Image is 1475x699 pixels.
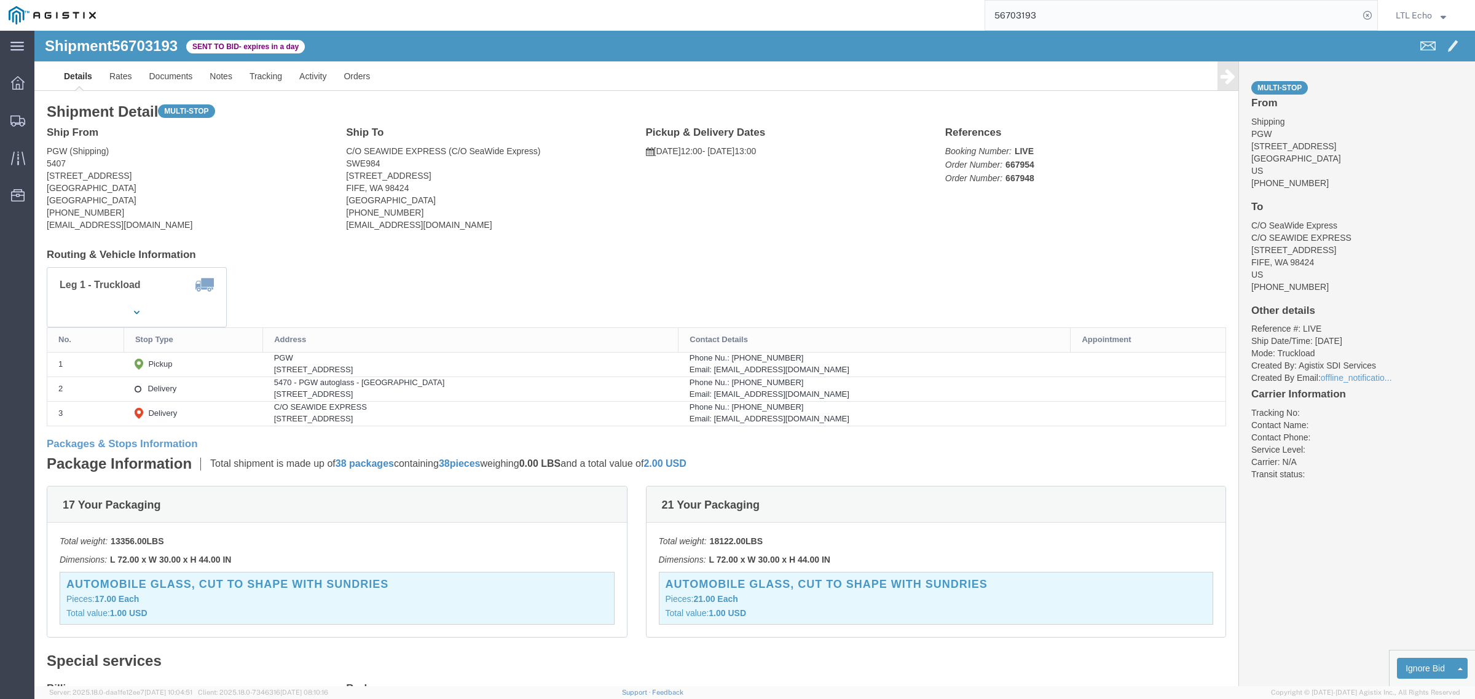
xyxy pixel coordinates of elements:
span: [DATE] 10:04:51 [144,689,192,696]
span: Server: 2025.18.0-daa1fe12ee7 [49,689,192,696]
span: Copyright © [DATE]-[DATE] Agistix Inc., All Rights Reserved [1271,687,1460,698]
img: logo [9,6,96,25]
button: LTL Echo [1395,8,1458,23]
span: LTL Echo [1396,9,1432,22]
iframe: FS Legacy Container [34,31,1475,686]
span: [DATE] 08:10:16 [280,689,328,696]
a: Feedback [652,689,683,696]
span: Client: 2025.18.0-7346316 [198,689,328,696]
a: Support [622,689,653,696]
input: Search for shipment number, reference number [985,1,1359,30]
